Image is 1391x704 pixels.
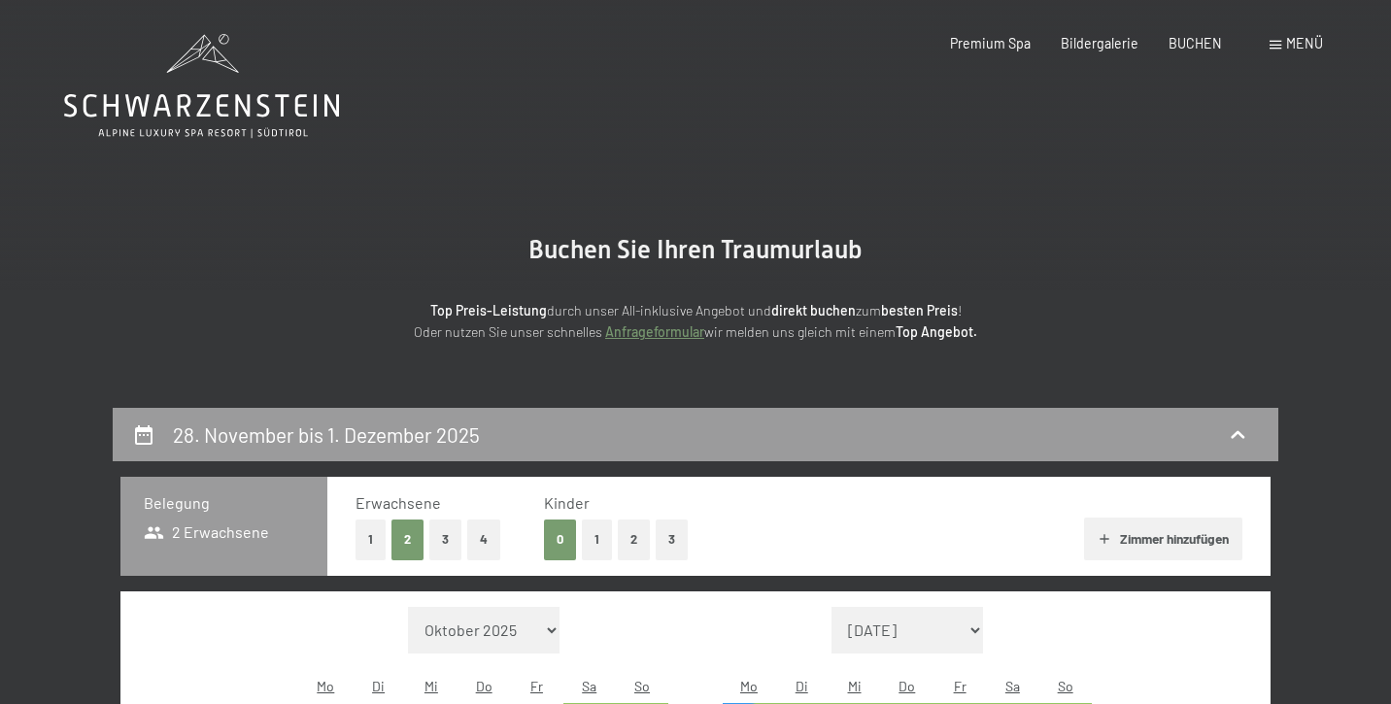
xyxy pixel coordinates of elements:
abbr: Samstag [582,678,596,694]
h2: 28. November bis 1. Dezember 2025 [173,422,480,447]
abbr: Sonntag [1058,678,1073,694]
abbr: Donnerstag [899,678,915,694]
button: 2 [618,520,650,559]
abbr: Dienstag [796,678,808,694]
button: Zimmer hinzufügen [1084,518,1242,560]
p: durch unser All-inklusive Angebot und zum ! Oder nutzen Sie unser schnelles wir melden uns gleich... [268,300,1123,344]
abbr: Donnerstag [476,678,492,694]
button: 4 [467,520,500,559]
abbr: Mittwoch [424,678,438,694]
span: Menü [1286,35,1323,51]
strong: direkt buchen [771,302,856,318]
abbr: Sonntag [634,678,650,694]
span: Kinder [544,493,590,512]
button: 0 [544,520,576,559]
abbr: Montag [317,678,334,694]
abbr: Dienstag [372,678,385,694]
button: 1 [582,520,612,559]
span: Buchen Sie Ihren Traumurlaub [528,235,863,264]
a: BUCHEN [1169,35,1222,51]
button: 3 [656,520,688,559]
a: Anfrageformular [605,323,704,340]
strong: Top Angebot. [896,323,977,340]
button: 3 [429,520,461,559]
button: 1 [356,520,386,559]
span: Erwachsene [356,493,441,512]
abbr: Freitag [530,678,543,694]
a: Premium Spa [950,35,1031,51]
a: Bildergalerie [1061,35,1138,51]
strong: besten Preis [881,302,958,318]
abbr: Samstag [1005,678,1020,694]
abbr: Mittwoch [848,678,862,694]
strong: Top Preis-Leistung [430,302,547,318]
abbr: Freitag [954,678,967,694]
abbr: Montag [740,678,758,694]
h3: Belegung [144,492,304,514]
button: 2 [391,520,424,559]
span: 2 Erwachsene [144,521,269,543]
